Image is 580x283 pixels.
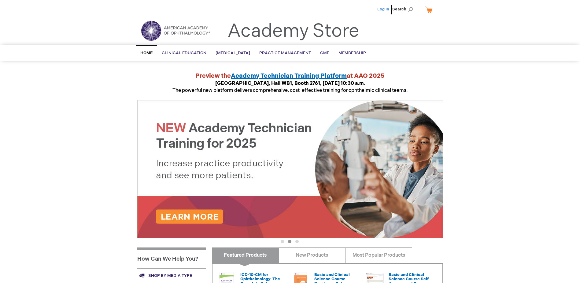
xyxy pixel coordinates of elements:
a: Log In [377,7,389,12]
span: [MEDICAL_DATA] [216,51,250,55]
span: CME [320,51,329,55]
span: Clinical Education [162,51,206,55]
strong: Preview the at AAO 2025 [195,72,385,80]
span: Search [392,3,416,15]
span: Home [140,51,153,55]
span: Practice Management [259,51,311,55]
a: Academy Technician Training Platform [231,72,347,80]
a: Shop by media type [137,268,206,283]
a: Academy Store [227,20,359,42]
a: Featured Products [212,247,279,263]
strong: [GEOGRAPHIC_DATA], Hall WB1, Booth 2761, [DATE] 10:30 a.m. [215,81,365,86]
a: Most Popular Products [345,247,412,263]
button: 2 of 3 [288,240,291,243]
h1: How Can We Help You? [137,247,206,268]
a: New Products [279,247,345,263]
button: 3 of 3 [295,240,299,243]
span: Membership [338,51,366,55]
button: 1 of 3 [281,240,284,243]
span: The powerful new platform delivers comprehensive, cost-effective training for ophthalmic clinical... [172,81,408,93]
